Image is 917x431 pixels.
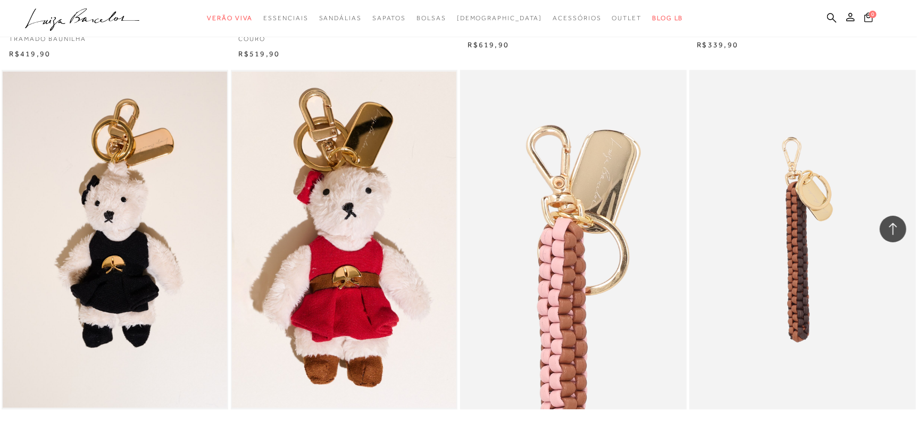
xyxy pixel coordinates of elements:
span: Verão Viva [207,14,253,22]
span: [DEMOGRAPHIC_DATA] [457,14,543,22]
span: R$339,90 [697,40,739,49]
span: Sapatos [372,14,406,22]
img: CHAVEIRO EM COURO TRAMADO CARAMELO E ROSA GLACÊ [461,70,687,409]
span: R$419,90 [10,49,51,58]
a: noSubCategoriesText [553,9,602,28]
a: CHAVEIRO EM COURO TRAMADO CARAMELO E ROSA GLACÊ [461,71,686,408]
a: BLOG LB [652,9,683,28]
span: BLOG LB [652,14,683,22]
span: Acessórios [553,14,602,22]
a: noSubCategoriesText [612,9,642,28]
span: Outlet [612,14,642,22]
img: CHAVEIRO EM COURO TRAMADO CARAMELO E CAFÉ [690,71,915,408]
span: Bolsas [416,14,446,22]
a: noSubCategoriesText [263,9,308,28]
a: CHAVEIRO URSO DE PELÚCIA VESTIDO EM TECIDO BLUSH CHAVEIRO URSO DE PELÚCIA VESTIDO EM TECIDO BLUSH [232,71,456,408]
a: noSubCategoriesText [207,9,253,28]
a: noSubCategoriesText [457,9,543,28]
img: CHAVEIRO URSO DE PELÚCIA VESTIDO EM TECIDO PRETO [3,71,227,408]
span: Sandálias [319,14,362,22]
a: noSubCategoriesText [372,9,406,28]
a: noSubCategoriesText [416,9,446,28]
span: Essenciais [263,14,308,22]
a: noSubCategoriesText [319,9,362,28]
img: CHAVEIRO URSO DE PELÚCIA VESTIDO EM TECIDO BLUSH [232,71,456,408]
span: 0 [869,11,877,18]
span: R$519,90 [239,49,280,58]
a: CHAVEIRO URSO DE PELÚCIA VESTIDO EM TECIDO PRETO CHAVEIRO URSO DE PELÚCIA VESTIDO EM TECIDO PRETO [3,71,227,408]
button: 0 [861,12,876,26]
a: CHAVEIRO EM COURO TRAMADO CARAMELO E CAFÉ CHAVEIRO EM COURO TRAMADO CARAMELO E CAFÉ [690,71,915,408]
span: R$619,90 [468,40,510,49]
